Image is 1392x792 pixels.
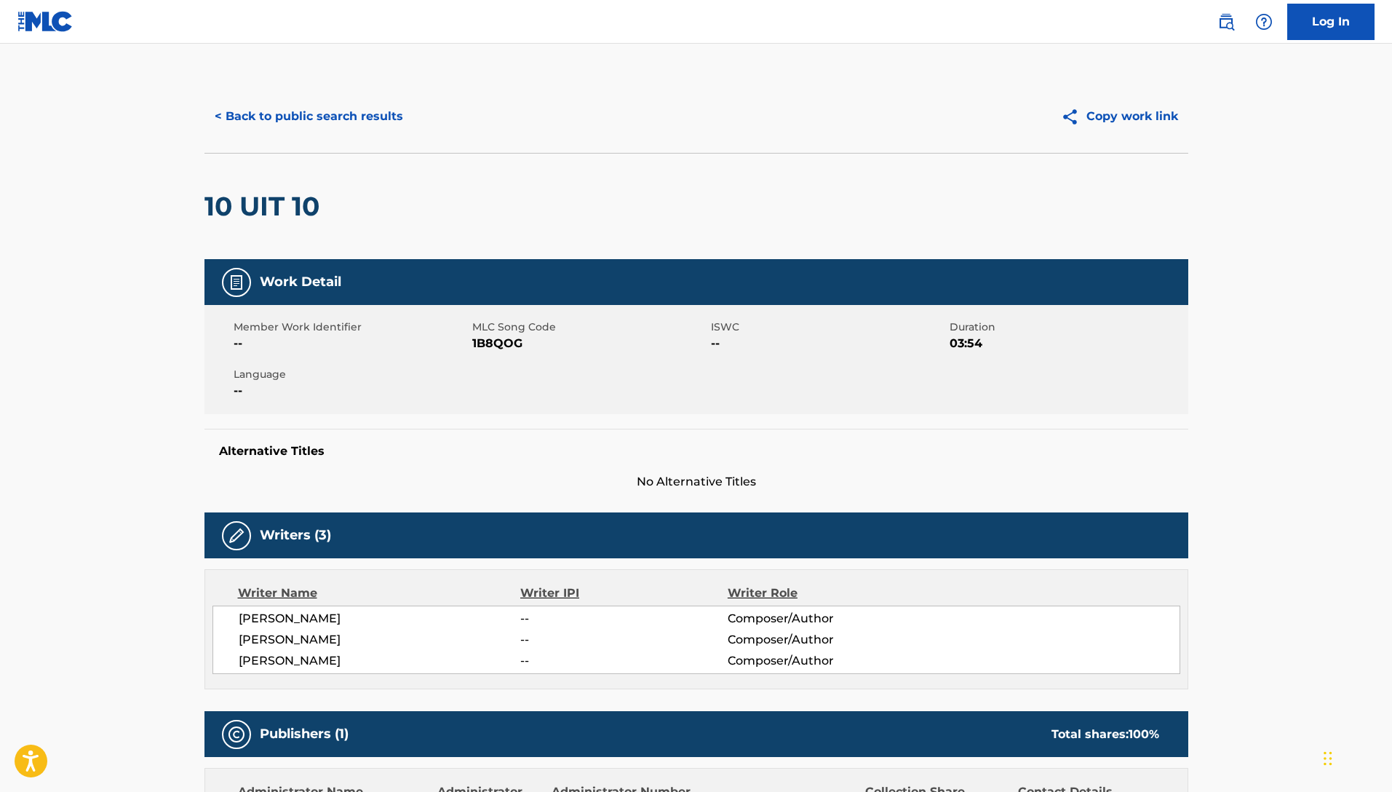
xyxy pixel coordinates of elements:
[711,335,946,352] span: --
[260,274,341,290] h5: Work Detail
[204,473,1188,491] span: No Alternative Titles
[472,320,707,335] span: MLC Song Code
[950,335,1185,352] span: 03:54
[260,527,331,544] h5: Writers (3)
[950,320,1185,335] span: Duration
[234,367,469,382] span: Language
[520,652,727,670] span: --
[234,382,469,400] span: --
[234,335,469,352] span: --
[728,652,916,670] span: Composer/Author
[228,527,245,544] img: Writers
[520,585,728,602] div: Writer IPI
[228,274,245,291] img: Work Detail
[711,320,946,335] span: ISWC
[1249,7,1278,36] div: Help
[228,726,245,743] img: Publishers
[1051,98,1188,135] button: Copy work link
[520,610,727,627] span: --
[238,585,521,602] div: Writer Name
[1129,727,1159,741] span: 100 %
[728,585,916,602] div: Writer Role
[1255,13,1273,31] img: help
[17,11,73,32] img: MLC Logo
[1287,4,1375,40] a: Log In
[234,320,469,335] span: Member Work Identifier
[204,190,327,223] h2: 10 UIT 10
[472,335,707,352] span: 1B8QOG
[239,631,521,649] span: [PERSON_NAME]
[1051,726,1159,743] div: Total shares:
[520,631,727,649] span: --
[204,98,413,135] button: < Back to public search results
[1212,7,1241,36] a: Public Search
[1061,108,1086,126] img: Copy work link
[1217,13,1235,31] img: search
[219,444,1174,459] h5: Alternative Titles
[1324,737,1332,780] div: Drag
[728,631,916,649] span: Composer/Author
[1319,722,1392,792] iframe: Chat Widget
[239,610,521,627] span: [PERSON_NAME]
[239,652,521,670] span: [PERSON_NAME]
[728,610,916,627] span: Composer/Author
[260,726,349,742] h5: Publishers (1)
